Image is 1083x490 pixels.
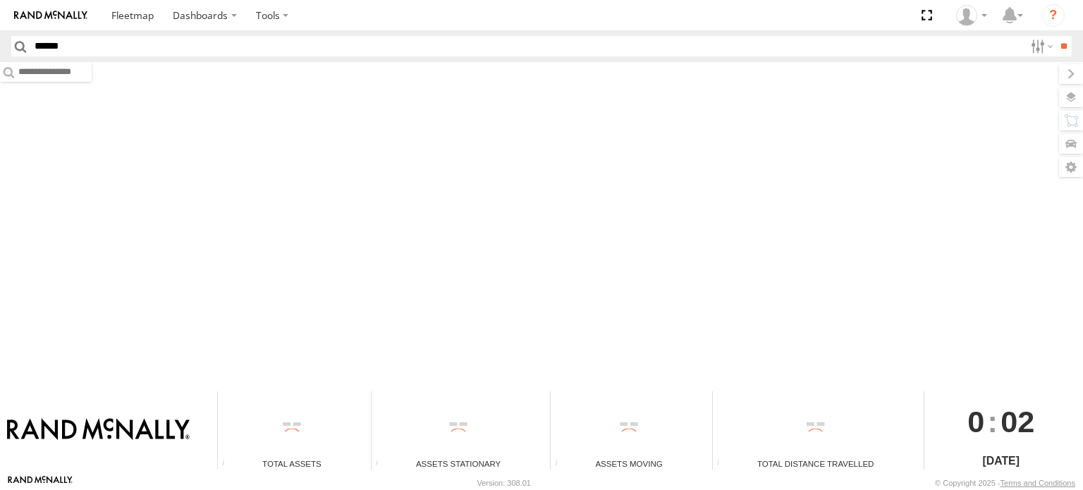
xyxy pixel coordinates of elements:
div: Assets Stationary [372,458,545,470]
div: Total number of assets current in transit. [551,459,572,470]
span: 02 [1001,391,1034,452]
div: Version: 308.01 [477,479,531,487]
div: Total Distance Travelled [713,458,919,470]
div: Total Assets [218,458,366,470]
img: rand-logo.svg [14,11,87,20]
label: Map Settings [1059,157,1083,177]
label: Search Filter Options [1025,36,1056,56]
a: Visit our Website [8,476,73,490]
div: Jose Goitia [951,5,992,26]
div: Assets Moving [551,458,706,470]
div: : [924,391,1078,452]
div: Total number of Enabled Assets [218,459,239,470]
i: ? [1042,4,1065,27]
img: Rand McNally [7,418,190,442]
div: © Copyright 2025 - [935,479,1075,487]
div: Total number of assets current stationary. [372,459,393,470]
span: 0 [967,391,984,452]
div: Total distance travelled by all assets within specified date range and applied filters [713,459,734,470]
a: Terms and Conditions [1001,479,1075,487]
div: [DATE] [924,453,1078,470]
